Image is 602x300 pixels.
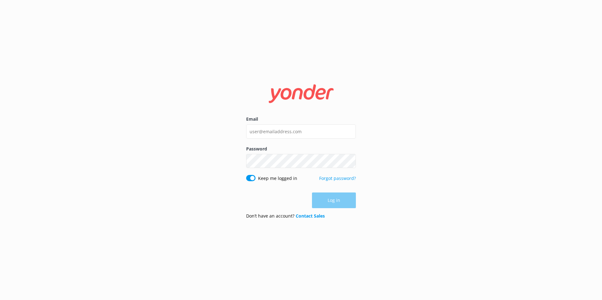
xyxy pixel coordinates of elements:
a: Contact Sales [296,213,325,219]
p: Don’t have an account? [246,213,325,219]
label: Email [246,116,356,123]
a: Forgot password? [319,175,356,181]
label: Password [246,145,356,152]
label: Keep me logged in [258,175,297,182]
button: Show password [343,155,356,167]
input: user@emailaddress.com [246,124,356,139]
